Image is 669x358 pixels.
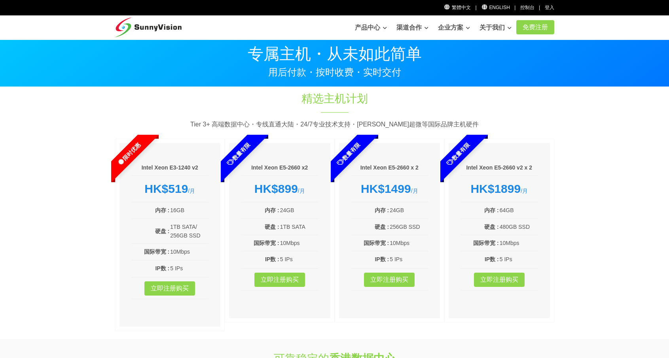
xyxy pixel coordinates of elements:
h6: Intel Xeon E5-2660 v2 x 2 [461,164,538,172]
b: 国际带宽 : [144,249,170,255]
span: 数量有限 [425,121,491,187]
h6: Intel Xeon E5-2660 x 2 [351,164,428,172]
p: Tier 3+ 高端数据中心・专线直通大陆・24/7专业技术支持・[PERSON_NAME]超微等国际品牌主机硬件 [115,119,554,130]
div: /月 [351,182,428,196]
td: 10Mbps [389,238,428,248]
li: | [539,4,540,11]
li: | [514,4,515,11]
b: 硬盘 : [155,228,170,234]
a: 企业方案 [438,20,470,36]
b: 内存 : [375,207,389,213]
b: 内存 : [265,207,279,213]
b: 国际带宽 : [254,240,279,246]
a: 免费注册 [516,20,554,34]
a: 立即注册购买 [254,273,305,287]
b: IP数 : [265,256,279,262]
span: 数量有限 [315,121,381,187]
b: 内存 : [155,207,170,213]
a: 产品中心 [355,20,387,36]
td: 10Mbps [280,238,318,248]
b: 国际带宽 : [364,240,389,246]
a: 立即注册购买 [144,281,195,296]
a: 关于我们 [479,20,512,36]
td: 1TB SATA/ 256GB SSD [170,222,208,241]
b: 硬盘 : [484,224,499,230]
b: IP数 : [375,256,389,262]
div: /月 [241,182,318,196]
h6: Intel Xeon E3-1240 v2 [131,164,209,172]
strong: HK$1499 [361,182,411,195]
a: 繁體中文 [444,5,471,10]
p: 专属主机・从未如此简单 [115,46,554,62]
td: 24GB [389,205,428,215]
td: 24GB [280,205,318,215]
a: English [481,5,510,10]
h1: 精选主机计划 [203,91,466,106]
b: 硬盘 : [375,224,389,230]
a: 渠道合作 [396,20,428,36]
td: 5 IPs [170,264,208,273]
span: 限时优惠 [95,121,162,187]
td: 10Mbps [499,238,538,248]
div: /月 [131,182,209,196]
b: IP数 : [485,256,499,262]
a: 立即注册购买 [474,273,525,287]
span: 数量有限 [205,121,272,187]
td: 1TB SATA [280,222,318,232]
td: 5 IPs [499,254,538,264]
h6: Intel Xeon E5-2660 x2 [241,164,318,172]
b: 硬盘 : [265,224,279,230]
td: 480GB SSD [499,222,538,232]
td: 5 IPs [280,254,318,264]
strong: HK$899 [254,182,298,195]
li: | [475,4,476,11]
td: 10Mbps [170,247,208,256]
strong: HK$1899 [470,182,521,195]
b: 内存 : [484,207,499,213]
p: 用后付款・按时收费・实时交付 [115,68,554,77]
b: 国际带宽 : [473,240,499,246]
td: 256GB SSD [389,222,428,232]
b: IP数 : [155,265,169,271]
a: 控制台 [520,5,534,10]
strong: HK$519 [144,182,188,195]
td: 64GB [499,205,538,215]
div: /月 [461,182,538,196]
a: 登入 [545,5,554,10]
td: 16GB [170,205,208,215]
a: 立即注册购买 [364,273,415,287]
td: 5 IPs [389,254,428,264]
